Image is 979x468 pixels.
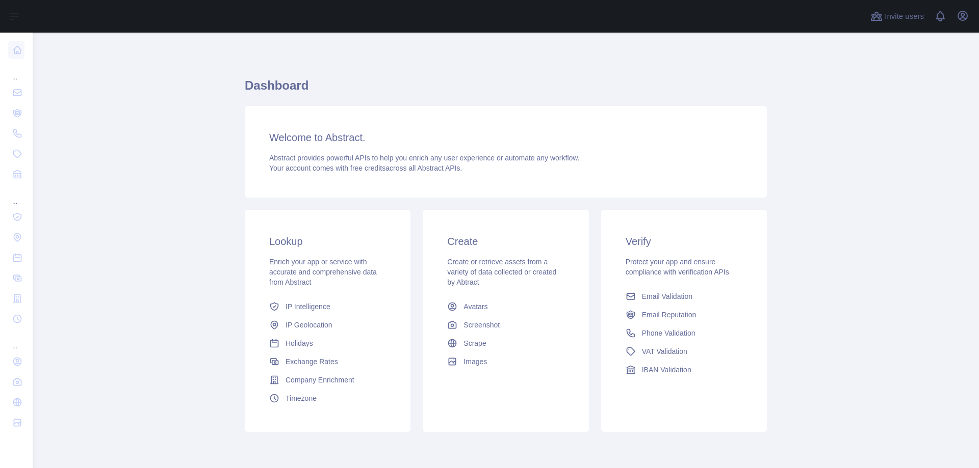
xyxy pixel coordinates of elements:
a: Email Reputation [622,306,746,324]
span: Exchange Rates [286,356,338,367]
span: free credits [350,164,385,172]
a: Avatars [443,297,568,316]
span: Enrich your app or service with accurate and comprehensive data from Abstract [269,258,377,286]
span: Email Validation [642,291,692,301]
a: Phone Validation [622,324,746,342]
span: Create or retrieve assets from a variety of data collected or created by Abtract [447,258,556,286]
span: Screenshot [463,320,500,330]
a: IP Geolocation [265,316,390,334]
a: Scrape [443,334,568,352]
div: ... [8,330,24,350]
span: Company Enrichment [286,375,354,385]
span: Timezone [286,393,317,403]
a: Holidays [265,334,390,352]
a: Company Enrichment [265,371,390,389]
span: Holidays [286,338,313,348]
h3: Lookup [269,234,386,249]
span: Abstract provides powerful APIs to help you enrich any user experience or automate any workflow. [269,154,580,162]
h3: Verify [626,234,742,249]
a: Email Validation [622,287,746,306]
span: Avatars [463,301,487,312]
a: IP Intelligence [265,297,390,316]
span: Email Reputation [642,310,697,320]
a: Images [443,352,568,371]
span: IBAN Validation [642,365,691,375]
span: IP Intelligence [286,301,330,312]
a: IBAN Validation [622,361,746,379]
h1: Dashboard [245,77,767,102]
a: Exchange Rates [265,352,390,371]
span: Scrape [463,338,486,348]
h3: Create [447,234,564,249]
span: Your account comes with across all Abstract APIs. [269,164,462,172]
span: Phone Validation [642,328,695,338]
span: Protect your app and ensure compliance with verification APIs [626,258,729,276]
span: VAT Validation [642,346,687,356]
a: Timezone [265,389,390,407]
a: Screenshot [443,316,568,334]
button: Invite users [868,8,926,24]
div: ... [8,61,24,81]
div: ... [8,185,24,206]
a: VAT Validation [622,342,746,361]
span: Images [463,356,487,367]
span: Invite users [885,11,924,22]
h3: Welcome to Abstract. [269,130,742,145]
span: IP Geolocation [286,320,332,330]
